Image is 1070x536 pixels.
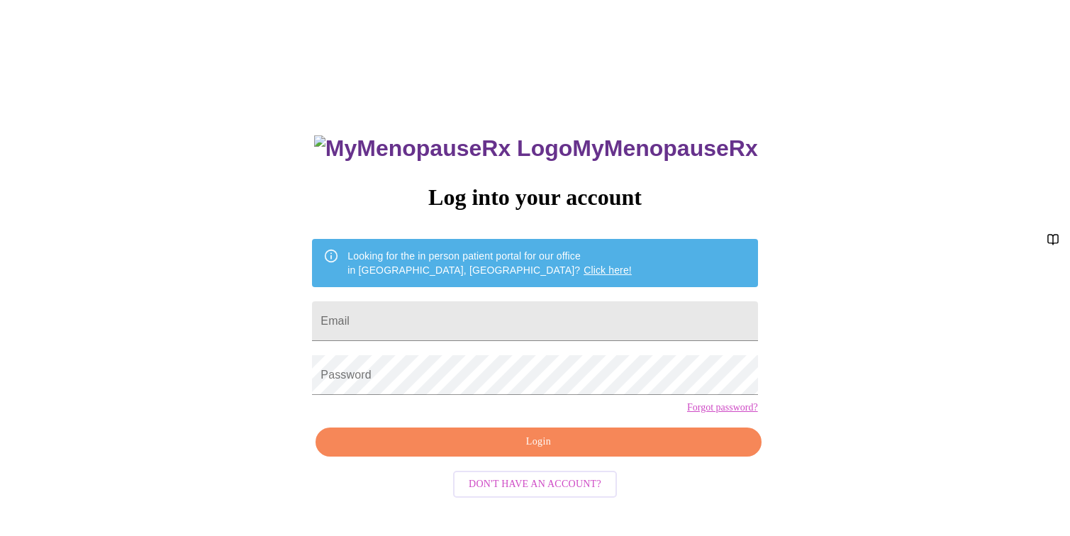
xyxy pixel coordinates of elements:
[450,477,620,489] a: Don't have an account?
[453,471,617,498] button: Don't have an account?
[314,135,758,162] h3: MyMenopauseRx
[314,135,572,162] img: MyMenopauseRx Logo
[584,264,632,276] a: Click here!
[316,428,761,457] button: Login
[332,433,745,451] span: Login
[312,184,757,211] h3: Log into your account
[687,402,758,413] a: Forgot password?
[347,243,632,283] div: Looking for the in person patient portal for our office in [GEOGRAPHIC_DATA], [GEOGRAPHIC_DATA]?
[469,476,601,493] span: Don't have an account?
